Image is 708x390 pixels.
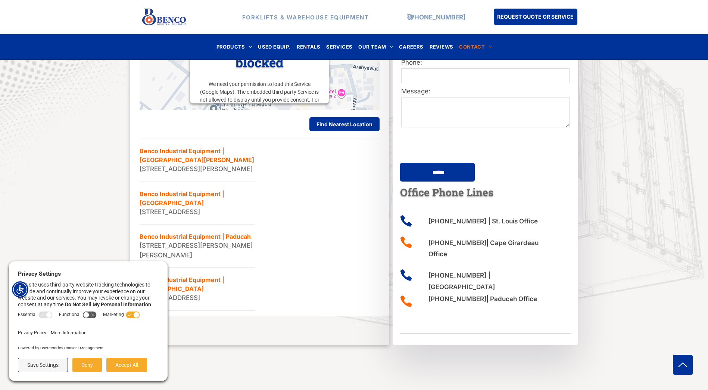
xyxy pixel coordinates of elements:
[428,239,486,247] a: [PHONE_NUMBER]
[428,295,537,303] strong: | Paducah Office
[323,42,355,52] a: SERVICES
[255,42,293,52] a: USED EQUIP.
[199,81,320,112] p: We need your permission to load this Service (Google Maps). The embedded third party Service is n...
[12,281,28,298] div: Accessibility Menu
[428,272,495,291] strong: | [GEOGRAPHIC_DATA]
[494,9,577,25] a: REQUEST QUOTE OR SERVICE
[497,10,574,24] span: REQUEST QUOTE OR SERVICE
[428,295,486,303] a: [PHONE_NUMBER]
[428,272,486,279] a: [PHONE_NUMBER]
[401,87,569,96] label: Message:
[456,42,495,52] a: CONTACT
[488,217,538,225] strong: | St. Louis Office
[396,42,427,52] a: CAREERS
[400,185,493,199] span: Office Phone Lines
[213,42,255,52] a: PRODUCTS
[428,217,486,225] a: [PHONE_NUMBER]
[242,13,369,21] strong: FORKLIFTS & WAREHOUSE EQUIPMENT
[408,13,465,21] a: [PHONE_NUMBER]
[355,42,396,52] a: OUR TEAM
[401,58,569,68] label: Phone:
[316,121,372,127] span: Find Nearest Location
[401,132,503,158] iframe: reCAPTCHA
[427,42,456,52] a: REVIEWS
[428,239,539,258] span: | Cape Girardeau Office
[294,42,324,52] a: RENTALS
